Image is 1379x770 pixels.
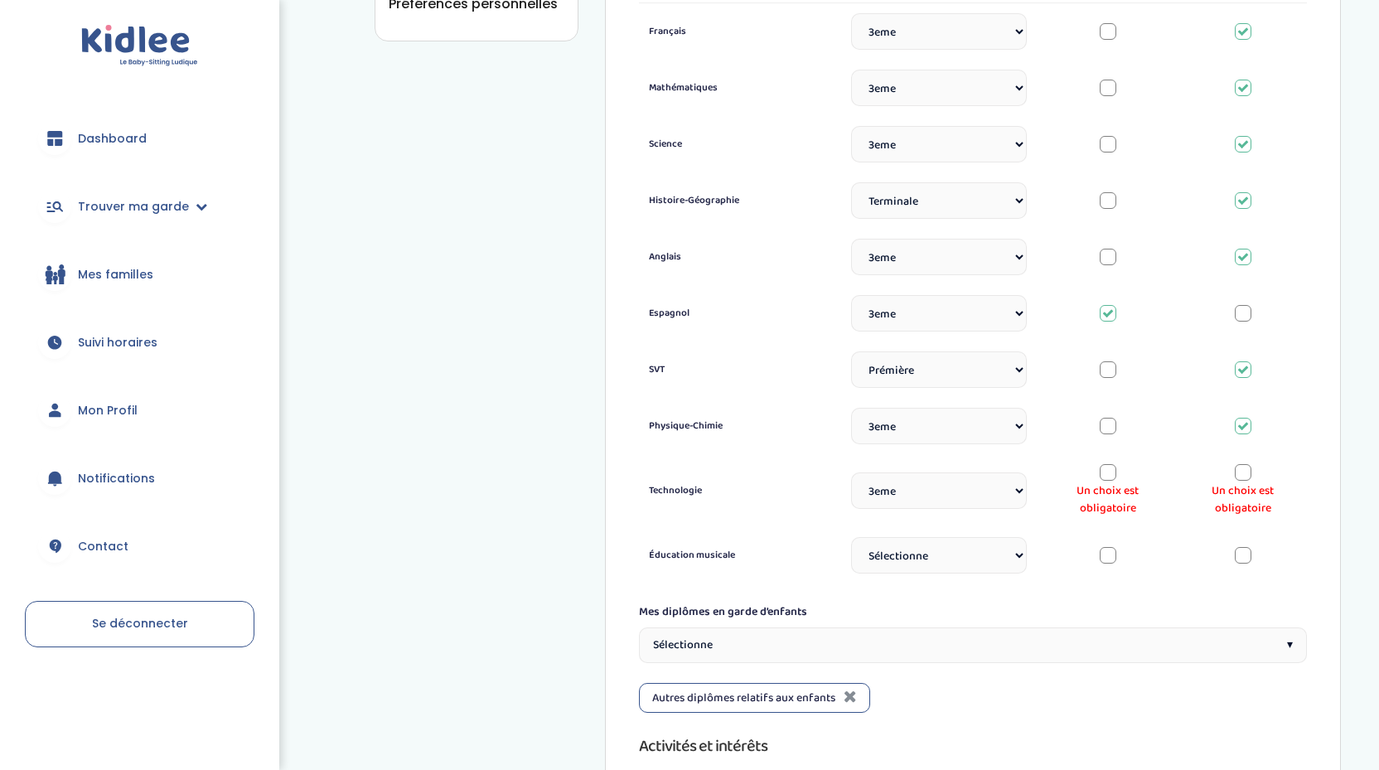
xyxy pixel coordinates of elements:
a: Mes familles [25,245,254,304]
span: Notifications [78,470,155,487]
span: Se déconnecter [92,615,188,632]
span: Activités et intérêts [639,733,767,759]
a: Suivi horaires [25,312,254,372]
label: Physique-Chimie [649,419,825,433]
label: Anglais [649,249,825,264]
img: logo.svg [81,25,198,67]
span: Sélectionne [653,637,713,654]
span: Autres diplômes relatifs aux enfants [652,690,835,707]
label: Espagnol [649,306,825,321]
span: Un choix est obligatoire [1188,482,1297,517]
span: Mes familles [78,266,153,283]
label: Éducation musicale [649,548,825,563]
a: Trouver ma garde [25,177,254,236]
label: Science [649,137,825,152]
a: Dashboard [25,109,254,168]
a: Mon Profil [25,380,254,440]
a: Contact [25,516,254,576]
span: Un choix est obligatoire [1053,482,1162,517]
span: Mon Profil [78,402,138,419]
a: Notifications [25,448,254,508]
label: SVT [649,362,825,377]
label: Mes diplômes en garde d’enfants [639,603,807,621]
span: Suivi horaires [78,334,157,351]
a: Se déconnecter [25,601,254,647]
label: Histoire-Géographie [649,193,825,208]
label: Mathématiques [649,80,825,95]
label: Français [649,24,825,39]
span: ▾ [1287,637,1293,654]
span: Trouver ma garde [78,198,189,216]
label: Technologie [649,483,825,498]
span: Contact [78,538,128,555]
span: Dashboard [78,130,147,148]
